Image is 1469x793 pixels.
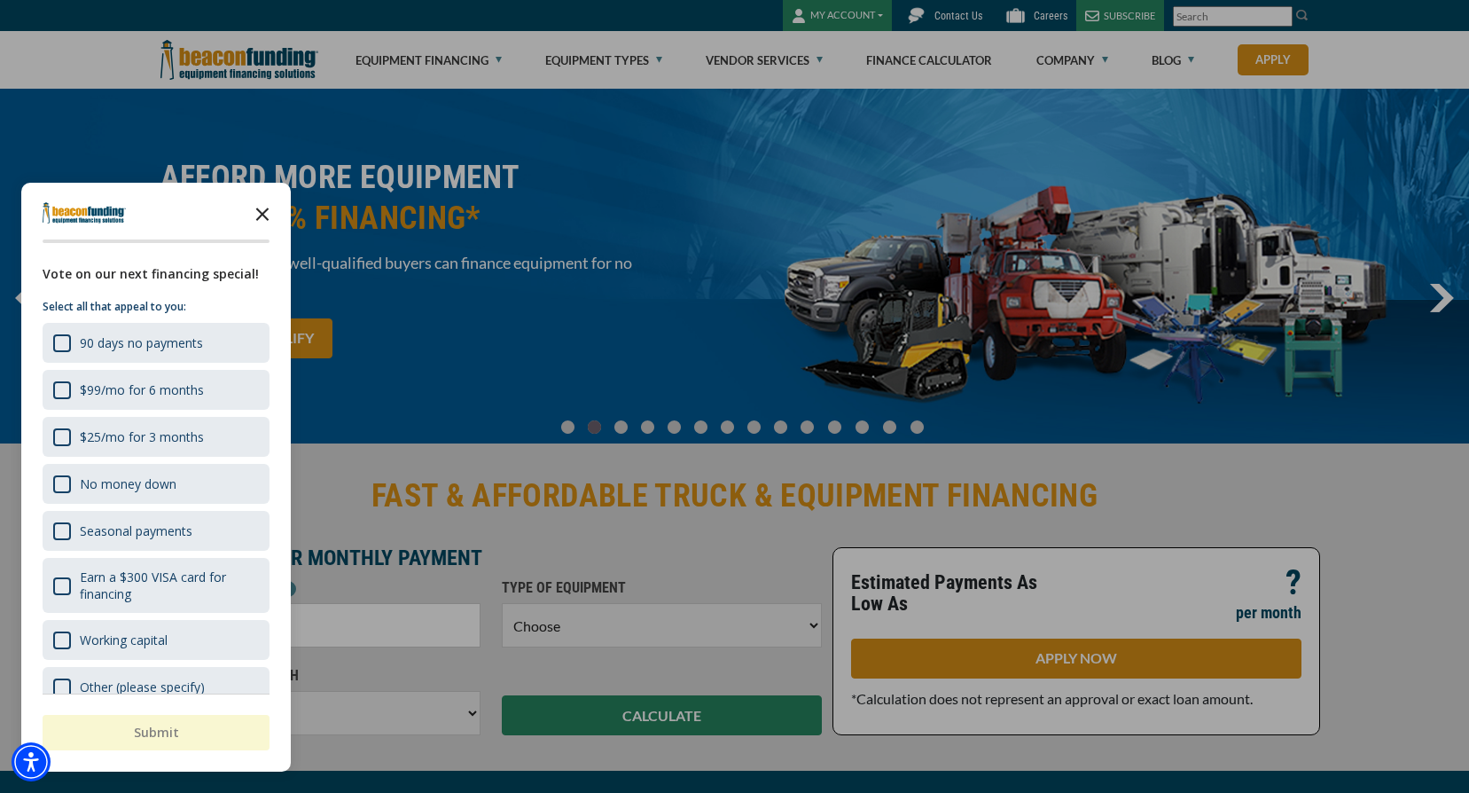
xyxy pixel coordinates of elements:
[43,667,270,707] div: Other (please specify)
[43,417,270,457] div: $25/mo for 3 months
[43,370,270,410] div: $99/mo for 6 months
[245,195,280,231] button: Close the survey
[80,381,204,398] div: $99/mo for 6 months
[80,475,176,492] div: No money down
[21,183,291,772] div: Survey
[43,202,126,224] img: Company logo
[43,464,270,504] div: No money down
[80,679,205,695] div: Other (please specify)
[43,715,270,750] button: Submit
[43,511,270,551] div: Seasonal payments
[80,522,192,539] div: Seasonal payments
[80,632,168,648] div: Working capital
[43,620,270,660] div: Working capital
[43,264,270,284] div: Vote on our next financing special!
[43,323,270,363] div: 90 days no payments
[43,298,270,316] p: Select all that appeal to you:
[12,742,51,781] div: Accessibility Menu
[80,334,203,351] div: 90 days no payments
[80,569,259,602] div: Earn a $300 VISA card for financing
[43,558,270,613] div: Earn a $300 VISA card for financing
[80,428,204,445] div: $25/mo for 3 months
